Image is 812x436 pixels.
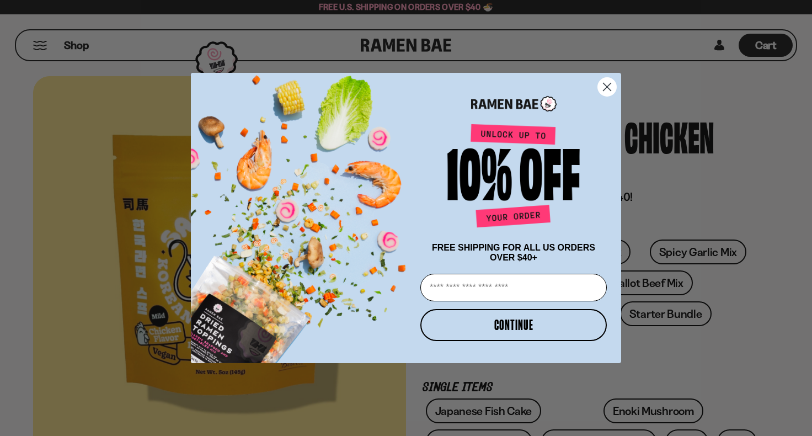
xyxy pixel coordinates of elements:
img: Ramen Bae Logo [471,95,557,113]
img: Unlock up to 10% off [445,124,583,232]
button: Close dialog [597,77,617,97]
span: FREE SHIPPING FOR ALL US ORDERS OVER $40+ [432,243,595,262]
img: ce7035ce-2e49-461c-ae4b-8ade7372f32c.png [191,63,416,363]
button: CONTINUE [420,309,607,341]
